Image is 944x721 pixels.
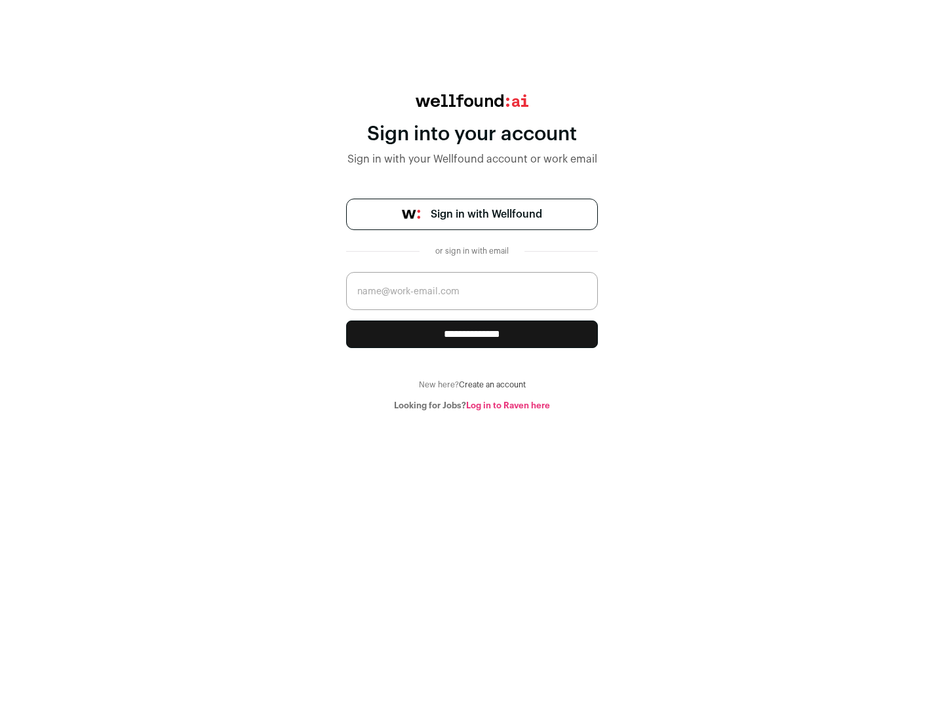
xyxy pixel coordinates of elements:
[346,400,598,411] div: Looking for Jobs?
[346,272,598,310] input: name@work-email.com
[346,199,598,230] a: Sign in with Wellfound
[346,151,598,167] div: Sign in with your Wellfound account or work email
[466,401,550,410] a: Log in to Raven here
[346,380,598,390] div: New here?
[346,123,598,146] div: Sign into your account
[402,210,420,219] img: wellfound-symbol-flush-black-fb3c872781a75f747ccb3a119075da62bfe97bd399995f84a933054e44a575c4.png
[459,381,526,389] a: Create an account
[431,206,542,222] span: Sign in with Wellfound
[416,94,528,107] img: wellfound:ai
[430,246,514,256] div: or sign in with email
